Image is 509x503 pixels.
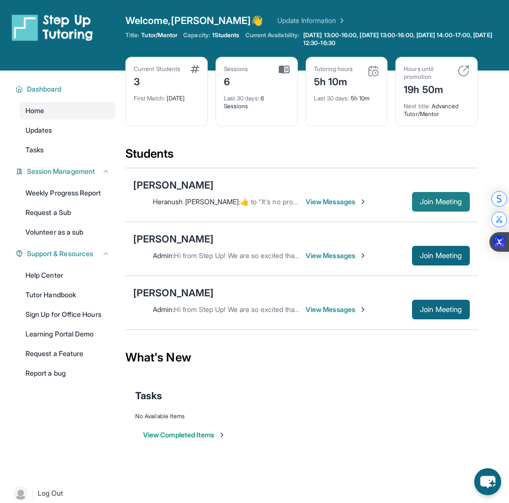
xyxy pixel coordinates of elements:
[183,31,210,39] span: Capacity:
[245,31,299,47] span: Current Availability:
[314,89,380,102] div: 5h 10m
[133,286,214,300] div: [PERSON_NAME]
[38,488,63,498] span: Log Out
[306,197,367,207] span: View Messages
[20,102,116,120] a: Home
[359,252,367,260] img: Chevron-Right
[404,65,452,81] div: Hours until promotion
[134,65,180,73] div: Current Students
[20,141,116,159] a: Tasks
[306,305,367,314] span: View Messages
[279,65,290,74] img: card
[134,95,165,102] span: First Match :
[224,95,259,102] span: Last 30 days :
[134,73,180,89] div: 3
[125,14,264,27] span: Welcome, [PERSON_NAME] 👋
[191,65,199,73] img: card
[20,204,116,221] a: Request a Sub
[143,430,226,440] button: View Completed Items
[20,286,116,304] a: Tutor Handbook
[20,266,116,284] a: Help Center
[25,145,44,155] span: Tasks
[133,232,214,246] div: [PERSON_NAME]
[135,412,468,420] div: No Available Items
[12,14,93,41] img: logo
[314,65,353,73] div: Tutoring hours
[134,89,199,102] div: [DATE]
[133,178,214,192] div: [PERSON_NAME]
[224,65,248,73] div: Sessions
[224,89,290,110] div: 6 Sessions
[277,16,346,25] a: Update Information
[404,96,469,118] div: Advanced Tutor/Mentor
[359,198,367,206] img: Chevron-Right
[420,307,462,312] span: Join Meeting
[20,345,116,362] a: Request a Feature
[412,192,470,212] button: Join Meeting
[303,31,507,47] span: [DATE] 13:00-16:00, [DATE] 13:00-16:00, [DATE] 14:00-17:00, [DATE] 12:30-16:30
[224,73,248,89] div: 6
[474,468,501,495] button: chat-button
[404,81,452,96] div: 19h 50m
[359,306,367,313] img: Chevron-Right
[27,249,93,259] span: Support & Resources
[314,95,349,102] span: Last 30 days :
[20,184,116,202] a: Weekly Progress Report
[212,31,240,39] span: 1 Students
[153,197,241,206] span: Heranush [PERSON_NAME] :
[31,487,34,499] span: |
[20,325,116,343] a: Learning Portal Demo
[20,121,116,139] a: Updates
[420,253,462,259] span: Join Meeting
[420,199,462,205] span: Join Meeting
[153,251,174,260] span: Admin :
[301,31,509,47] a: [DATE] 13:00-16:00, [DATE] 13:00-16:00, [DATE] 14:00-17:00, [DATE] 12:30-16:30
[367,65,379,77] img: card
[153,305,174,313] span: Admin :
[314,73,353,89] div: 5h 10m
[336,16,346,25] img: Chevron Right
[20,306,116,323] a: Sign Up for Office Hours
[25,125,52,135] span: Updates
[14,486,27,500] img: user-img
[404,102,430,110] span: Next title :
[241,197,329,206] span: ​👍​ to “ It's no problem at all! ”
[23,84,110,94] button: Dashboard
[125,336,478,379] div: What's New
[25,106,44,116] span: Home
[306,251,367,261] span: View Messages
[27,167,95,176] span: Session Management
[20,364,116,382] a: Report a bug
[27,84,62,94] span: Dashboard
[23,167,110,176] button: Session Management
[141,31,177,39] span: Tutor/Mentor
[125,31,139,39] span: Title:
[458,65,469,77] img: card
[412,246,470,265] button: Join Meeting
[23,249,110,259] button: Support & Resources
[125,146,478,168] div: Students
[135,389,162,403] span: Tasks
[20,223,116,241] a: Volunteer as a sub
[412,300,470,319] button: Join Meeting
